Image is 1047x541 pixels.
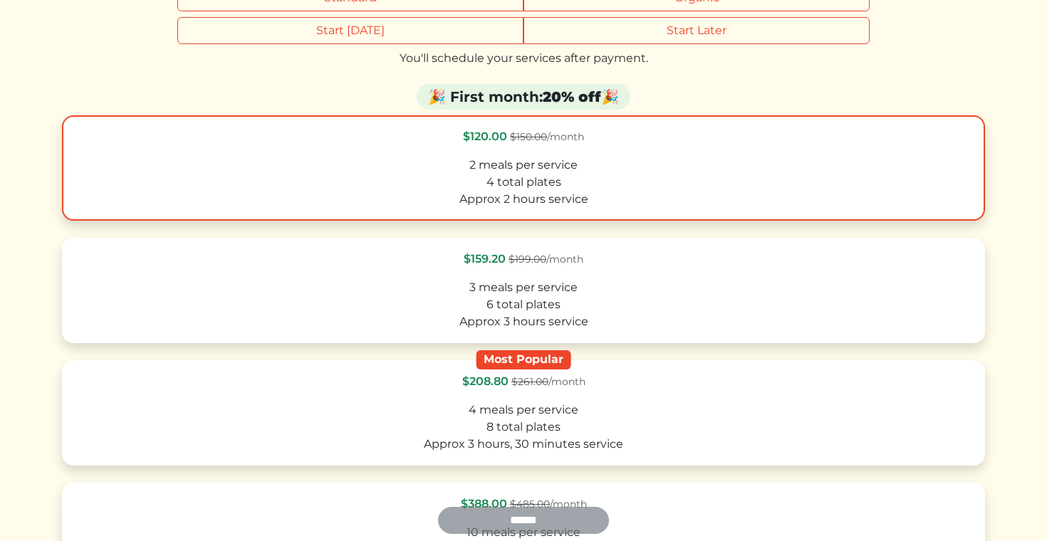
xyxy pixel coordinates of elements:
span: $388.00 [461,497,507,510]
span: $208.80 [462,374,509,388]
s: $199.00 [509,253,546,266]
div: Approx 2 hours service [75,191,972,208]
div: 🎉 First month: 🎉 [417,84,630,110]
s: $261.00 [511,375,548,388]
div: 4 total plates [75,174,972,191]
span: $159.20 [464,252,506,266]
span: /month [510,130,584,143]
span: /month [509,253,583,266]
div: Start timing [177,17,870,44]
span: /month [510,498,587,510]
div: Approx 3 hours service [75,313,972,330]
div: Approx 3 hours, 30 minutes service [75,436,972,453]
label: Start Later [523,17,870,44]
s: $150.00 [510,130,547,143]
s: $485.00 [510,498,550,510]
div: You'll schedule your services after payment. [62,50,985,67]
div: 6 total plates [75,296,972,313]
div: 4 meals per service [75,401,972,419]
div: 2 meals per service [75,157,972,174]
div: Most Popular [476,350,571,369]
div: 8 total plates [75,419,972,436]
span: /month [511,375,585,388]
div: 3 meals per service [75,279,972,296]
span: $120.00 [463,130,507,143]
strong: 20% off [543,88,601,105]
label: Start [DATE] [177,17,523,44]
